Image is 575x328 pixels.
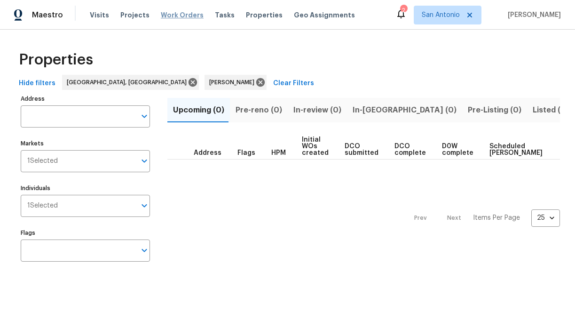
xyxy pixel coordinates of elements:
[215,12,235,18] span: Tasks
[15,75,59,92] button: Hide filters
[67,78,190,87] span: [GEOGRAPHIC_DATA], [GEOGRAPHIC_DATA]
[468,104,521,117] span: Pre-Listing (0)
[21,185,150,191] label: Individuals
[62,75,199,90] div: [GEOGRAPHIC_DATA], [GEOGRAPHIC_DATA]
[205,75,267,90] div: [PERSON_NAME]
[138,110,151,123] button: Open
[19,55,93,64] span: Properties
[353,104,457,117] span: In-[GEOGRAPHIC_DATA] (0)
[27,202,58,210] span: 1 Selected
[400,6,407,15] div: 2
[138,199,151,212] button: Open
[138,154,151,168] button: Open
[161,10,204,20] span: Work Orders
[209,78,258,87] span: [PERSON_NAME]
[32,10,63,20] span: Maestro
[269,75,318,92] button: Clear Filters
[27,157,58,165] span: 1 Selected
[194,150,221,156] span: Address
[489,143,543,156] span: Scheduled [PERSON_NAME]
[138,244,151,257] button: Open
[302,136,329,156] span: Initial WOs created
[405,165,560,271] nav: Pagination Navigation
[394,143,426,156] span: DCO complete
[246,10,283,20] span: Properties
[271,150,286,156] span: HPM
[504,10,561,20] span: [PERSON_NAME]
[442,143,473,156] span: D0W complete
[531,206,560,230] div: 25
[120,10,150,20] span: Projects
[294,10,355,20] span: Geo Assignments
[21,96,150,102] label: Address
[173,104,224,117] span: Upcoming (0)
[90,10,109,20] span: Visits
[237,150,255,156] span: Flags
[273,78,314,89] span: Clear Filters
[293,104,341,117] span: In-review (0)
[21,230,150,236] label: Flags
[345,143,378,156] span: DCO submitted
[533,104,569,117] span: Listed (0)
[422,10,460,20] span: San Antonio
[21,141,150,146] label: Markets
[19,78,55,89] span: Hide filters
[236,104,282,117] span: Pre-reno (0)
[473,213,520,223] p: Items Per Page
